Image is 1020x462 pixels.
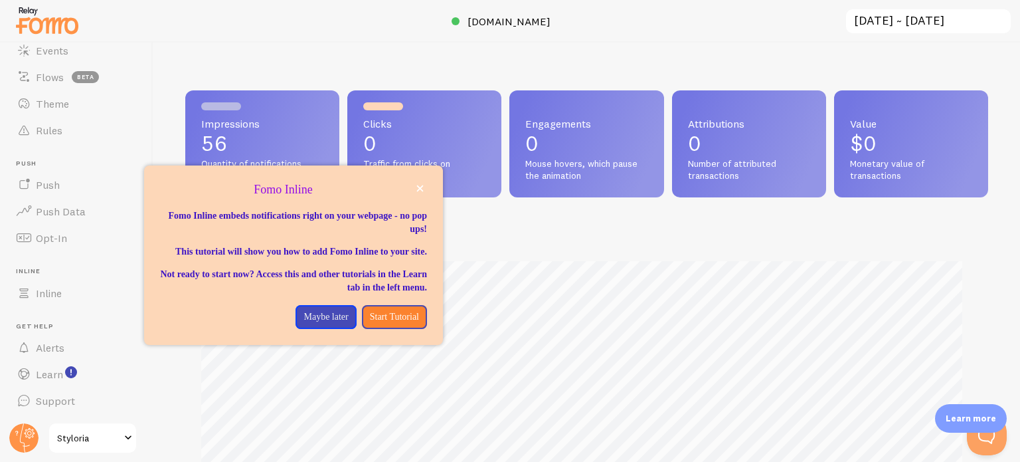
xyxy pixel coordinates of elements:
p: Learn more [946,412,996,425]
p: 0 [688,133,810,154]
a: Theme [8,90,145,117]
button: Start Tutorial [362,305,427,329]
iframe: Help Scout Beacon - Open [967,415,1007,455]
span: Alerts [36,341,64,354]
button: close, [413,181,427,195]
span: Mouse hovers, which pause the animation [525,158,647,181]
p: Maybe later [303,310,348,324]
span: Impressions [201,118,323,129]
span: Inline [36,287,62,300]
p: Start Tutorial [370,310,419,324]
p: 56 [201,133,323,154]
span: Monetary value of transactions [850,158,972,181]
span: beta [72,71,99,83]
span: Learn [36,368,63,381]
p: Fomo Inline [160,181,427,199]
a: Rules [8,117,145,144]
span: Flows [36,70,64,84]
span: Number of attributed transactions [688,158,810,181]
span: Attributions [688,118,810,129]
span: Clicks [363,118,485,129]
span: Traffic from clicks on notifications [363,158,485,181]
span: Push Data [36,205,86,218]
span: Opt-In [36,231,67,245]
p: 0 [525,133,647,154]
a: Flows beta [8,64,145,90]
span: Inline [16,267,145,276]
p: Not ready to start now? Access this and other tutorials in the Learn tab in the left menu. [160,268,427,294]
svg: <p>Watch New Feature Tutorials!</p> [65,366,77,378]
span: Events [36,44,68,57]
a: Styloria [48,422,137,454]
a: Support [8,388,145,414]
span: $0 [850,130,877,156]
span: Engagements [525,118,647,129]
span: Quantity of notifications shown [201,158,323,181]
a: Inline [8,280,145,306]
img: fomo-relay-logo-orange.svg [14,3,80,37]
span: Support [36,394,75,407]
div: Fomo Inline [144,166,443,345]
div: Learn more [935,404,1007,433]
span: Theme [36,97,69,110]
a: Push [8,172,145,198]
a: Events [8,37,145,64]
p: This tutorial will show you how to add Fomo Inline to your site. [160,245,427,259]
a: Opt-In [8,225,145,251]
a: Alerts [8,334,145,361]
button: Maybe later [296,305,356,329]
span: Value [850,118,972,129]
span: Styloria [57,430,120,446]
span: Rules [36,124,62,137]
a: Learn [8,361,145,388]
span: Push [16,160,145,168]
span: Get Help [16,322,145,331]
a: Push Data [8,198,145,225]
p: Fomo Inline embeds notifications right on your webpage - no pop ups! [160,209,427,236]
span: Push [36,178,60,191]
p: 0 [363,133,485,154]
